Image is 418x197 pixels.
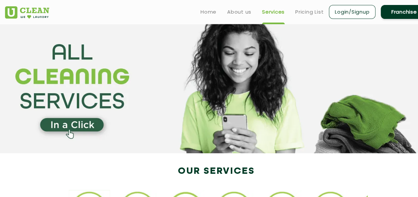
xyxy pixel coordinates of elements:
[329,5,375,19] a: Login/Signup
[5,6,49,19] img: UClean Laundry and Dry Cleaning
[227,8,251,16] a: About us
[295,8,324,16] a: Pricing List
[201,8,216,16] a: Home
[262,8,285,16] a: Services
